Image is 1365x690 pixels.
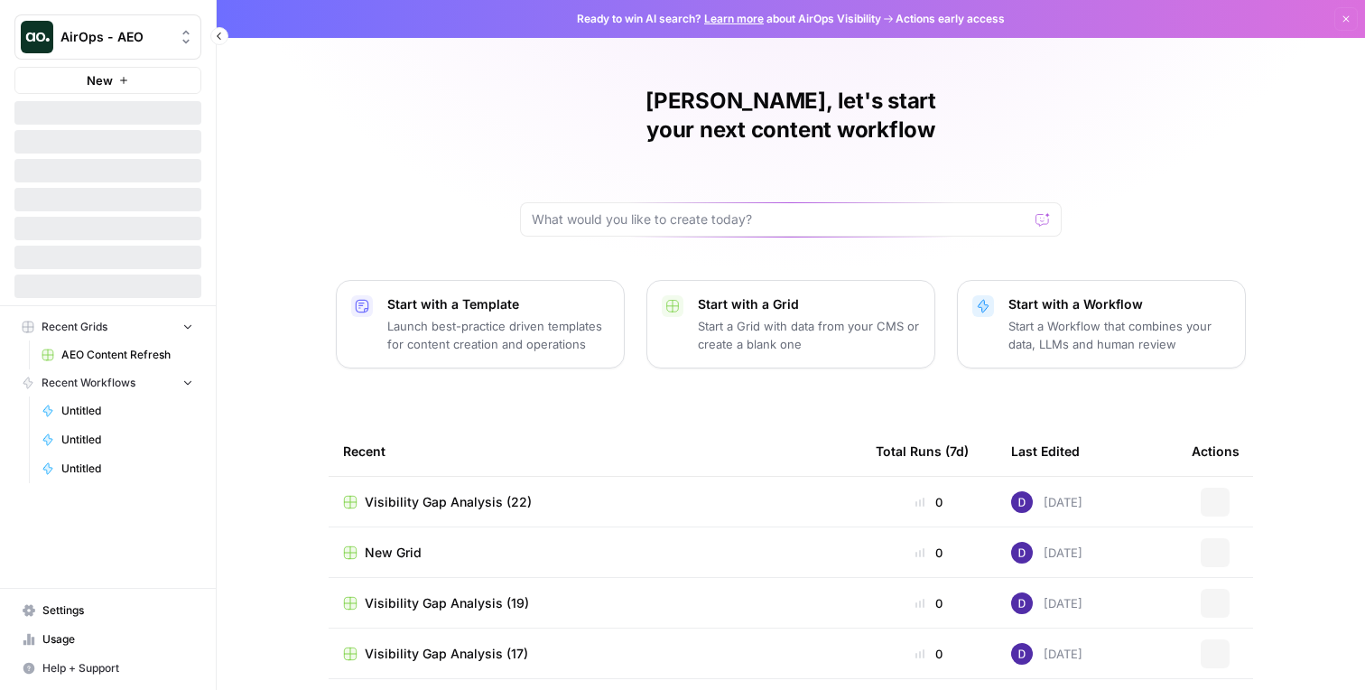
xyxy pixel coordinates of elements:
[42,375,135,391] span: Recent Workflows
[704,12,764,25] a: Learn more
[33,454,201,483] a: Untitled
[33,425,201,454] a: Untitled
[577,11,881,27] span: Ready to win AI search? about AirOps Visibility
[1192,426,1240,476] div: Actions
[1011,643,1082,665] div: [DATE]
[876,544,982,562] div: 0
[14,369,201,396] button: Recent Workflows
[343,594,847,612] a: Visibility Gap Analysis (19)
[21,21,53,53] img: AirOps - AEO Logo
[387,317,609,353] p: Launch best-practice driven templates for content creation and operations
[336,280,625,368] button: Start with a TemplateLaunch best-practice driven templates for content creation and operations
[365,594,529,612] span: Visibility Gap Analysis (19)
[343,645,847,663] a: Visibility Gap Analysis (17)
[343,493,847,511] a: Visibility Gap Analysis (22)
[87,71,113,89] span: New
[1011,592,1033,614] img: 6clbhjv5t98vtpq4yyt91utag0vy
[42,660,193,676] span: Help + Support
[14,67,201,94] button: New
[1011,542,1082,564] div: [DATE]
[520,87,1062,145] h1: [PERSON_NAME], let's start your next content workflow
[876,645,982,663] div: 0
[14,596,201,625] a: Settings
[365,544,422,562] span: New Grid
[896,11,1005,27] span: Actions early access
[60,28,170,46] span: AirOps - AEO
[365,493,532,511] span: Visibility Gap Analysis (22)
[1011,592,1082,614] div: [DATE]
[14,313,201,340] button: Recent Grids
[698,317,920,353] p: Start a Grid with data from your CMS or create a blank one
[61,347,193,363] span: AEO Content Refresh
[14,14,201,60] button: Workspace: AirOps - AEO
[42,319,107,335] span: Recent Grids
[61,432,193,448] span: Untitled
[957,280,1246,368] button: Start with a WorkflowStart a Workflow that combines your data, LLMs and human review
[1011,491,1033,513] img: 6clbhjv5t98vtpq4yyt91utag0vy
[61,461,193,477] span: Untitled
[646,280,935,368] button: Start with a GridStart a Grid with data from your CMS or create a blank one
[365,645,528,663] span: Visibility Gap Analysis (17)
[14,654,201,683] button: Help + Support
[14,625,201,654] a: Usage
[1011,426,1080,476] div: Last Edited
[1008,295,1230,313] p: Start with a Workflow
[61,403,193,419] span: Untitled
[532,210,1028,228] input: What would you like to create today?
[343,426,847,476] div: Recent
[1011,542,1033,564] img: 6clbhjv5t98vtpq4yyt91utag0vy
[698,295,920,313] p: Start with a Grid
[876,594,982,612] div: 0
[42,631,193,648] span: Usage
[33,340,201,369] a: AEO Content Refresh
[343,544,847,562] a: New Grid
[1011,491,1082,513] div: [DATE]
[387,295,609,313] p: Start with a Template
[1011,643,1033,665] img: 6clbhjv5t98vtpq4yyt91utag0vy
[876,493,982,511] div: 0
[33,396,201,425] a: Untitled
[876,426,969,476] div: Total Runs (7d)
[1008,317,1230,353] p: Start a Workflow that combines your data, LLMs and human review
[42,602,193,619] span: Settings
